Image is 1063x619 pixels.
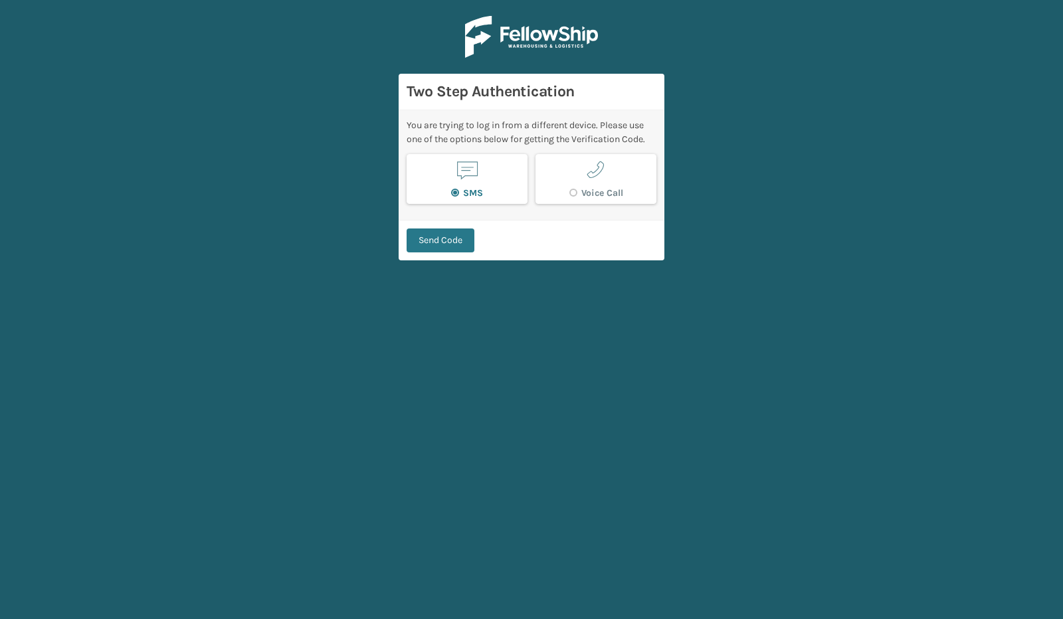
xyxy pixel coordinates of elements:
[569,187,623,199] label: Voice Call
[451,187,483,199] label: SMS
[465,16,598,58] img: Logo
[407,228,474,252] button: Send Code
[407,118,656,146] div: You are trying to log in from a different device. Please use one of the options below for getting...
[407,82,656,102] h3: Two Step Authentication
